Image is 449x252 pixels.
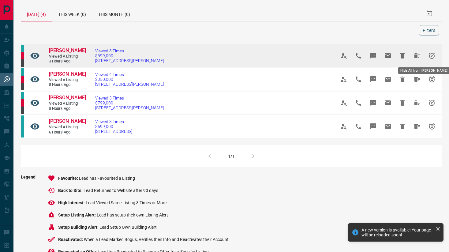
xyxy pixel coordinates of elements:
span: Hide [395,72,410,87]
span: Back to Site [58,188,84,193]
div: A new version is available! Your page will be reloaded soon! [361,228,433,237]
span: View Profile [336,119,351,134]
div: mrloft.ca [21,83,24,90]
span: [STREET_ADDRESS][PERSON_NAME] [95,105,164,110]
span: Email [380,96,395,110]
a: [PERSON_NAME] [49,71,86,77]
span: Lead has Favourited a Listing [79,176,135,181]
button: Select Date Range [422,6,437,21]
span: $699,000 [95,53,164,58]
span: Message [366,96,380,110]
div: 1/1 [228,154,235,159]
span: 3 hours ago [49,59,86,64]
div: mrloft.ca [21,107,24,114]
span: Hide All from Rose Wu [410,96,425,110]
span: Lead Returned to Website after 90 days [84,188,158,193]
div: This Week (0) [52,6,92,21]
span: Email [380,119,395,134]
span: Favourite [58,176,79,181]
span: $350,000 [95,77,164,82]
span: [STREET_ADDRESS] [95,129,132,134]
a: [PERSON_NAME] [49,47,86,54]
span: Message [366,119,380,134]
span: 6 hours ago [49,130,86,135]
span: Call [351,72,366,87]
span: Viewed a Listing [49,77,86,83]
a: [PERSON_NAME] [49,118,86,125]
span: Hide All from Rose Wu [410,72,425,87]
div: This Month (0) [92,6,136,21]
span: Hide [395,96,410,110]
span: [STREET_ADDRESS][PERSON_NAME] [95,82,164,87]
a: Viewed 3 Times$699,000[STREET_ADDRESS][PERSON_NAME] [95,48,164,63]
span: Viewed a Listing [49,101,86,106]
span: Snooze [425,72,439,87]
div: property.ca [21,99,24,107]
a: Viewed 3 Times$799,000[STREET_ADDRESS][PERSON_NAME] [95,96,164,110]
span: [STREET_ADDRESS][PERSON_NAME] [95,58,164,63]
span: Lead Viewed Same Listing 3 Times or More [86,200,167,205]
span: Viewed a Listing [49,125,86,130]
div: mrloft.ca [21,59,24,67]
span: Call [351,48,366,63]
span: Hide All from Rose Wu [410,48,425,63]
div: [DATE] (4) [21,6,52,21]
a: Viewed 4 Times$350,000[STREET_ADDRESS][PERSON_NAME] [95,72,164,87]
span: View Profile [336,48,351,63]
span: 5 hours ago [49,82,86,88]
a: [PERSON_NAME] [49,95,86,101]
span: Hide [395,119,410,134]
div: condos.ca [21,45,24,52]
span: $799,000 [95,100,164,105]
span: Call [351,96,366,110]
span: [PERSON_NAME] [49,47,86,53]
span: Setup Listing Alert [58,213,97,217]
span: Hide [395,48,410,63]
span: Email [380,48,395,63]
span: Lead Setup Own Building Alert [99,225,157,230]
div: condos.ca [21,92,24,99]
span: Message [366,72,380,87]
span: Call [351,119,366,134]
span: $599,000 [95,124,132,129]
div: condos.ca [21,68,24,76]
span: View Profile [336,72,351,87]
span: When a Lead Marked Bogus, Verifies their Info and Reactivates their Account [84,237,229,242]
span: 5 hours ago [49,106,86,111]
span: Viewed 3 Times [95,48,164,53]
span: Viewed 3 Times [95,96,164,100]
span: Snooze [425,96,439,110]
span: Message [366,48,380,63]
div: condos.ca [21,115,24,137]
span: Viewed 4 Times [95,72,164,77]
span: Hide All from Steve Blake [410,119,425,134]
div: property.ca [21,52,24,59]
span: High Interest [58,200,86,205]
button: Filters [419,25,439,36]
span: Snooze [425,119,439,134]
span: Lead has setup their own Listing Alert [97,213,168,217]
span: Viewed a Listing [49,54,86,59]
div: property.ca [21,76,24,83]
span: Setup Building Alert [58,225,99,230]
span: View Profile [336,96,351,110]
span: Reactivated [58,237,84,242]
a: Viewed 3 Times$599,000[STREET_ADDRESS] [95,119,132,134]
span: [PERSON_NAME] [49,95,86,100]
span: Email [380,72,395,87]
span: Snooze [425,48,439,63]
span: Viewed 3 Times [95,119,132,124]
